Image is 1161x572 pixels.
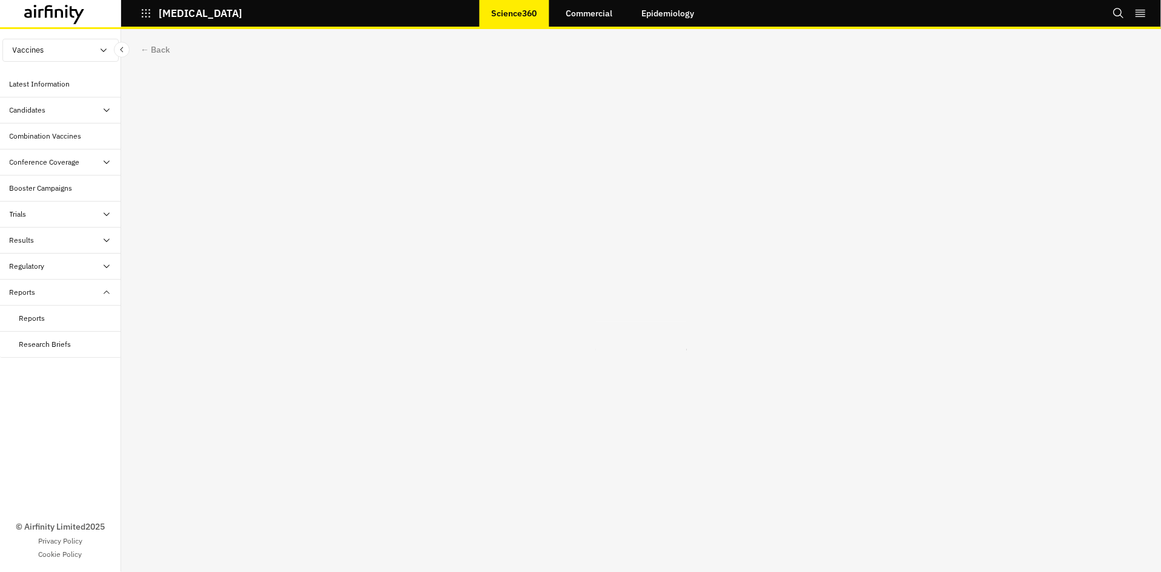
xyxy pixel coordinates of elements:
[2,39,119,62] button: Vaccines
[10,261,45,272] div: Regulatory
[10,79,70,90] div: Latest Information
[10,157,80,168] div: Conference Coverage
[141,44,170,56] div: ← Back
[491,8,537,18] p: Science360
[141,3,242,24] button: [MEDICAL_DATA]
[10,209,27,220] div: Trials
[19,313,45,324] div: Reports
[16,521,105,533] p: © Airfinity Limited 2025
[159,8,242,19] p: [MEDICAL_DATA]
[10,235,35,246] div: Results
[10,183,73,194] div: Booster Campaigns
[10,287,36,298] div: Reports
[19,339,71,350] div: Research Briefs
[10,131,82,142] div: Combination Vaccines
[1113,3,1125,24] button: Search
[10,105,46,116] div: Candidates
[39,549,82,560] a: Cookie Policy
[38,536,82,547] a: Privacy Policy
[114,42,130,58] button: Close Sidebar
